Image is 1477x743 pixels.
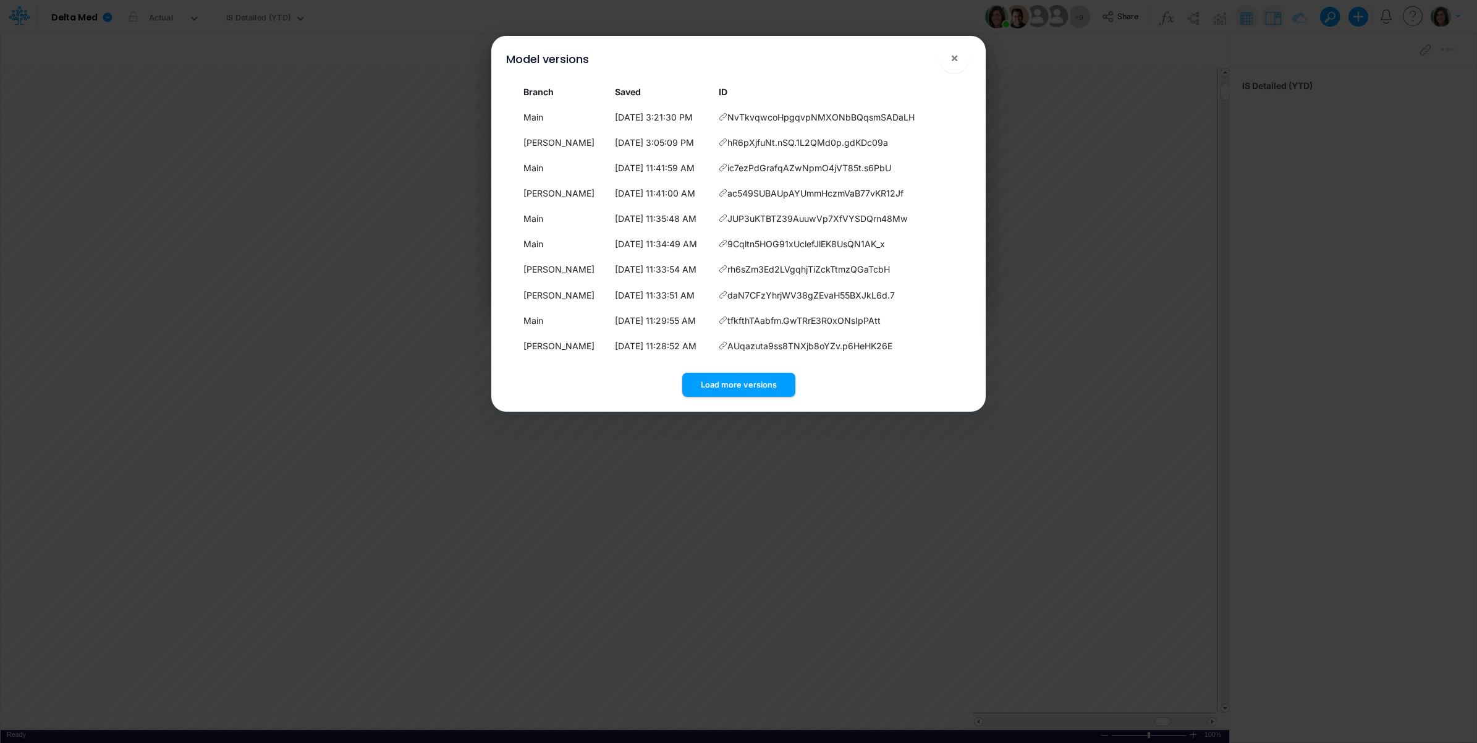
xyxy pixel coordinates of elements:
span: Copy hyperlink to this version of the model [719,339,727,352]
td: Main [518,104,610,129]
td: [DATE] 11:41:59 AM [610,155,714,180]
span: ic7ezPdGrafqAZwNpmO4jVT85t.s6PbU [727,161,891,174]
span: tfkfthTAabfm.GwTRrE3R0xONsIpPAtt [727,314,881,327]
td: [PERSON_NAME] [518,256,610,281]
td: [PERSON_NAME] [518,333,610,358]
td: Main [518,155,610,180]
span: × [950,50,959,65]
th: ID [714,80,944,104]
button: Close [939,43,969,73]
td: [PERSON_NAME] [518,180,610,205]
td: [DATE] 11:35:48 AM [610,205,714,231]
span: AUqazuta9ss8TNXjb8oYZv.p6HeHK26E [727,339,892,352]
span: ac549SUBAUpAYUmmHczmVaB77vKR12Jf [727,187,904,200]
th: Branch [518,80,610,104]
td: [DATE] 11:33:54 AM [610,256,714,281]
td: [PERSON_NAME] [518,281,610,307]
span: Copy hyperlink to this version of the model [719,212,727,225]
td: [DATE] 11:28:52 AM [610,333,714,358]
span: Copy hyperlink to this version of the model [719,289,727,302]
button: Load more versions [682,373,795,397]
span: hR6pXjfuNt.nSQ.1L2QMd0p.gdKDc09a [727,136,888,149]
td: [DATE] 3:05:09 PM [610,129,714,155]
td: [DATE] 11:33:51 AM [610,281,714,307]
span: Copy hyperlink to this version of the model [719,237,727,250]
span: Copy hyperlink to this version of the model [719,263,727,276]
div: Model versions [506,51,589,67]
th: Local date/time when this version was saved [610,80,714,104]
span: Copy hyperlink to this version of the model [719,111,727,124]
td: Main [518,231,610,256]
span: Copy hyperlink to this version of the model [719,314,727,327]
span: Copy hyperlink to this version of the model [719,136,727,149]
span: daN7CFzYhrjWV38gZEvaH55BXJkL6d.7 [727,289,895,302]
span: rh6sZm3Ed2LVgqhjTiZckTtmzQGaTcbH [727,263,890,276]
td: Main [518,205,610,231]
td: [DATE] 11:41:00 AM [610,180,714,205]
span: Copy hyperlink to this version of the model [719,187,727,200]
td: [PERSON_NAME] [518,129,610,155]
td: [DATE] 11:34:49 AM [610,231,714,256]
td: [DATE] 11:29:55 AM [610,307,714,332]
td: [DATE] 3:21:30 PM [610,104,714,129]
span: JUP3uKTBTZ39AuuwVp7XfVYSDQrn48Mw [727,212,908,225]
td: Main [518,307,610,332]
span: 9Cqltn5HOG91xUclefJlEK8UsQN1AK_x [727,237,885,250]
span: NvTkvqwcoHpgqvpNMXONbBQqsmSADaLH [727,111,915,124]
span: Copy hyperlink to this version of the model [719,161,727,174]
